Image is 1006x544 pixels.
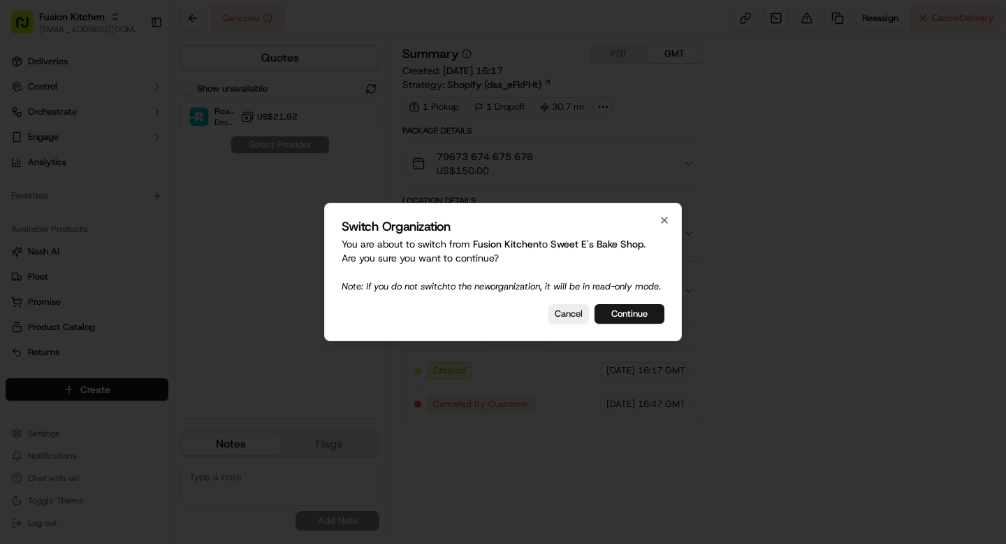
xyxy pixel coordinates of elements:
span: Note: If you do not switch to the new organization, it will be in read-only mode. [342,280,661,292]
button: Cancel [548,304,589,324]
span: Sweet E's Bake Shop [551,238,643,250]
button: Continue [595,304,664,324]
span: Fusion Kitchen [473,238,539,250]
p: You are about to switch from to . Are you sure you want to continue? [342,237,664,293]
h2: Switch Organization [342,220,664,233]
